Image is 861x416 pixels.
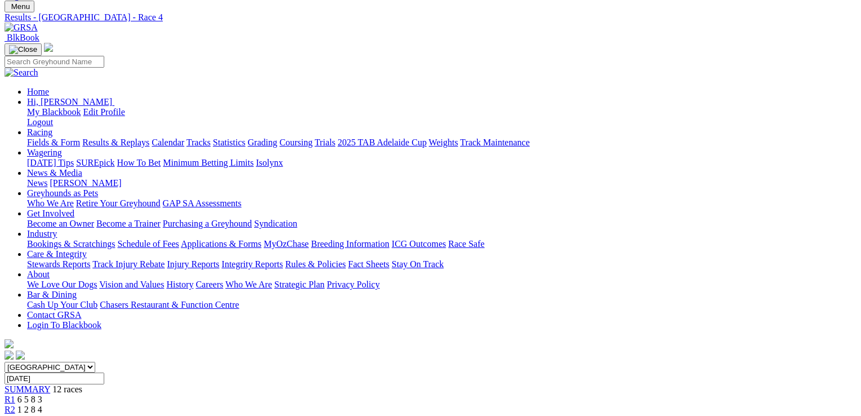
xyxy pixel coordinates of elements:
a: Privacy Policy [327,280,380,289]
a: Calendar [152,138,184,147]
a: Logout [27,117,53,127]
div: Industry [27,239,848,249]
a: Results & Replays [82,138,149,147]
button: Toggle navigation [5,1,34,12]
a: 2025 TAB Adelaide Cup [338,138,427,147]
a: Vision and Values [99,280,164,289]
a: Applications & Forms [181,239,261,249]
div: Racing [27,138,848,148]
div: Care & Integrity [27,259,848,269]
span: Menu [11,2,30,11]
div: Wagering [27,158,848,168]
a: Fields & Form [27,138,80,147]
div: Bar & Dining [27,300,848,310]
a: BlkBook [5,33,39,42]
a: Track Maintenance [460,138,530,147]
a: Fact Sheets [348,259,389,269]
a: How To Bet [117,158,161,167]
div: Hi, [PERSON_NAME] [27,107,848,127]
a: Greyhounds as Pets [27,188,98,198]
a: Who We Are [27,198,74,208]
a: Purchasing a Greyhound [163,219,252,228]
span: 12 races [52,384,82,394]
div: Greyhounds as Pets [27,198,848,209]
a: Bar & Dining [27,290,77,299]
img: twitter.svg [16,351,25,360]
a: Hi, [PERSON_NAME] [27,97,114,107]
a: Cash Up Your Club [27,300,97,309]
a: Become a Trainer [96,219,161,228]
a: SUREpick [76,158,114,167]
a: Injury Reports [167,259,219,269]
a: Weights [429,138,458,147]
a: Statistics [213,138,246,147]
a: Edit Profile [83,107,125,117]
a: News [27,178,47,188]
img: Search [5,68,38,78]
a: Become an Owner [27,219,94,228]
input: Select date [5,373,104,384]
a: R1 [5,395,15,404]
img: logo-grsa-white.png [5,339,14,348]
a: Results - [GEOGRAPHIC_DATA] - Race 4 [5,12,848,23]
a: Integrity Reports [221,259,283,269]
a: We Love Our Dogs [27,280,97,289]
a: Isolynx [256,158,283,167]
div: Get Involved [27,219,848,229]
span: 1 2 8 4 [17,405,42,414]
span: 6 5 8 3 [17,395,42,404]
a: Careers [196,280,223,289]
a: Who We Are [225,280,272,289]
a: Schedule of Fees [117,239,179,249]
a: [DATE] Tips [27,158,74,167]
a: Strategic Plan [274,280,325,289]
a: R2 [5,405,15,414]
a: Chasers Restaurant & Function Centre [100,300,239,309]
img: GRSA [5,23,38,33]
a: Grading [248,138,277,147]
a: Industry [27,229,57,238]
a: Stewards Reports [27,259,90,269]
a: SUMMARY [5,384,50,394]
div: About [27,280,848,290]
img: facebook.svg [5,351,14,360]
a: Coursing [279,138,313,147]
a: Tracks [187,138,211,147]
a: ICG Outcomes [392,239,446,249]
a: Track Injury Rebate [92,259,165,269]
img: logo-grsa-white.png [44,43,53,52]
button: Toggle navigation [5,43,42,56]
a: Wagering [27,148,62,157]
a: Bookings & Scratchings [27,239,115,249]
a: Retire Your Greyhound [76,198,161,208]
a: GAP SA Assessments [163,198,242,208]
a: Contact GRSA [27,310,81,320]
a: My Blackbook [27,107,81,117]
div: News & Media [27,178,848,188]
img: Close [9,45,37,54]
a: Breeding Information [311,239,389,249]
a: Get Involved [27,209,74,218]
a: Stay On Track [392,259,443,269]
a: Race Safe [448,239,484,249]
a: About [27,269,50,279]
a: History [166,280,193,289]
a: Rules & Policies [285,259,346,269]
a: Trials [314,138,335,147]
a: Home [27,87,49,96]
a: Care & Integrity [27,249,87,259]
span: Hi, [PERSON_NAME] [27,97,112,107]
a: Minimum Betting Limits [163,158,254,167]
a: News & Media [27,168,82,178]
a: Login To Blackbook [27,320,101,330]
a: [PERSON_NAME] [50,178,121,188]
a: MyOzChase [264,239,309,249]
a: Racing [27,127,52,137]
span: BlkBook [7,33,39,42]
a: Syndication [254,219,297,228]
input: Search [5,56,104,68]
